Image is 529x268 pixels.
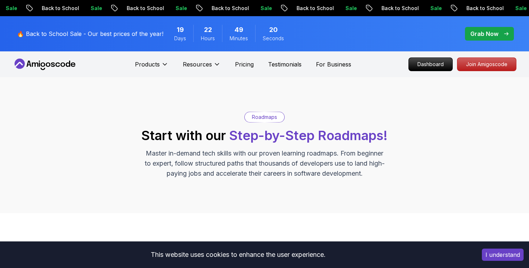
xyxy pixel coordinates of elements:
[17,29,163,38] p: 🔥 Back to School Sale - Our best prices of the year!
[316,60,351,69] a: For Business
[252,114,277,121] p: Roadmaps
[205,5,254,12] p: Back to School
[339,5,362,12] p: Sale
[177,25,184,35] span: 19 Days
[230,35,248,42] span: Minutes
[141,128,388,143] h2: Start with our
[235,25,243,35] span: 49 Minutes
[263,35,284,42] span: Seconds
[409,58,452,71] p: Dashboard
[375,5,424,12] p: Back to School
[290,5,339,12] p: Back to School
[254,5,277,12] p: Sale
[204,25,212,35] span: 22 Hours
[36,5,85,12] p: Back to School
[424,5,447,12] p: Sale
[183,60,212,69] p: Resources
[5,247,471,263] div: This website uses cookies to enhance the user experience.
[460,5,509,12] p: Back to School
[121,5,169,12] p: Back to School
[235,60,254,69] a: Pricing
[482,249,524,261] button: Accept cookies
[135,60,168,74] button: Products
[144,148,385,179] p: Master in-demand tech skills with our proven learning roadmaps. From beginner to expert, follow s...
[268,60,302,69] a: Testimonials
[408,57,453,71] a: Dashboard
[183,60,221,74] button: Resources
[85,5,108,12] p: Sale
[457,57,516,71] a: Join Amigoscode
[135,60,160,69] p: Products
[229,128,388,143] span: Step-by-Step Roadmaps!
[201,35,215,42] span: Hours
[174,35,186,42] span: Days
[269,25,278,35] span: 20 Seconds
[470,29,498,38] p: Grab Now
[169,5,193,12] p: Sale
